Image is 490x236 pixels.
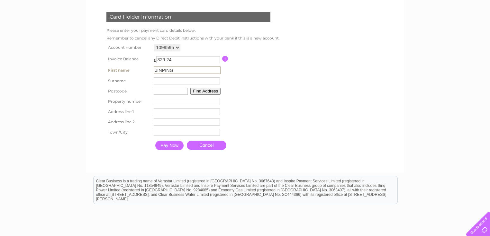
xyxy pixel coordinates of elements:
[469,27,484,32] a: Log out
[154,55,156,63] td: £
[369,3,413,11] a: 0333 014 3131
[393,27,407,32] a: Energy
[222,56,228,62] input: Information
[187,141,226,150] a: Cancel
[94,4,397,31] div: Clear Business is a trading name of Verastar Limited (registered in [GEOGRAPHIC_DATA] No. 3667643...
[105,96,152,107] th: Property number
[105,42,152,53] th: Account number
[411,27,430,32] a: Telecoms
[377,27,389,32] a: Water
[105,127,152,137] th: Town/City
[105,107,152,117] th: Address line 1
[105,65,152,76] th: First name
[190,88,221,95] button: Find Address
[106,12,270,22] div: Card Holder Information
[105,76,152,86] th: Surname
[155,141,184,150] input: Pay Now
[105,86,152,96] th: Postcode
[17,17,50,36] img: logo.png
[105,53,152,65] th: Invoice Balance
[105,34,281,42] td: Remember to cancel any Direct Debit instructions with your bank if this is a new account.
[447,27,463,32] a: Contact
[434,27,443,32] a: Blog
[105,27,281,34] td: Please enter your payment card details below.
[105,117,152,127] th: Address line 2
